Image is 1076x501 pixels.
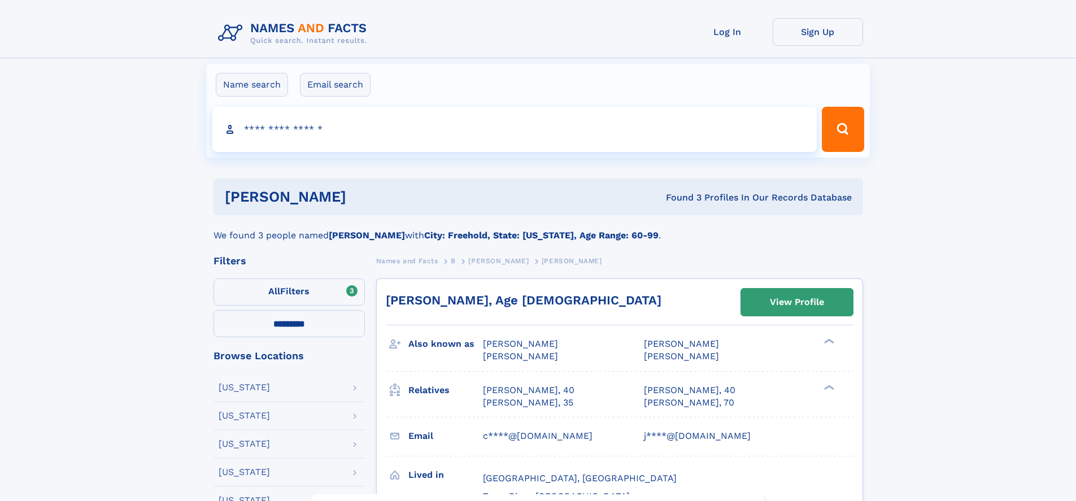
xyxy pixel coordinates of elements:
h3: Email [408,426,483,446]
button: Search Button [822,107,864,152]
h1: [PERSON_NAME] [225,190,506,204]
b: City: Freehold, State: [US_STATE], Age Range: 60-99 [424,230,659,241]
a: View Profile [741,289,853,316]
span: [PERSON_NAME] [483,338,558,349]
a: Names and Facts [376,254,438,268]
div: Browse Locations [214,351,365,361]
div: We found 3 people named with . [214,215,863,242]
h3: Relatives [408,381,483,400]
div: View Profile [770,289,824,315]
a: [PERSON_NAME], 40 [644,384,735,397]
span: [PERSON_NAME] [644,338,719,349]
span: [PERSON_NAME] [644,351,719,361]
a: [PERSON_NAME], 40 [483,384,574,397]
span: B [451,257,456,265]
div: [US_STATE] [219,439,270,448]
div: ❯ [821,338,835,345]
b: [PERSON_NAME] [329,230,405,241]
div: [US_STATE] [219,383,270,392]
a: [PERSON_NAME], 35 [483,397,573,409]
h3: Lived in [408,465,483,485]
span: All [268,286,280,297]
label: Email search [300,73,371,97]
input: search input [212,107,817,152]
span: [GEOGRAPHIC_DATA], [GEOGRAPHIC_DATA] [483,473,677,483]
div: Found 3 Profiles In Our Records Database [506,191,852,204]
a: [PERSON_NAME] [468,254,529,268]
span: [PERSON_NAME] [542,257,602,265]
span: [PERSON_NAME] [483,351,558,361]
label: Name search [216,73,288,97]
a: Log In [682,18,773,46]
a: B [451,254,456,268]
a: Sign Up [773,18,863,46]
h3: Also known as [408,334,483,354]
img: Logo Names and Facts [214,18,376,49]
div: ❯ [821,384,835,391]
a: [PERSON_NAME], 70 [644,397,734,409]
span: [PERSON_NAME] [468,257,529,265]
div: Filters [214,256,365,266]
a: [PERSON_NAME], Age [DEMOGRAPHIC_DATA] [386,293,661,307]
div: [US_STATE] [219,468,270,477]
label: Filters [214,278,365,306]
div: [US_STATE] [219,411,270,420]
